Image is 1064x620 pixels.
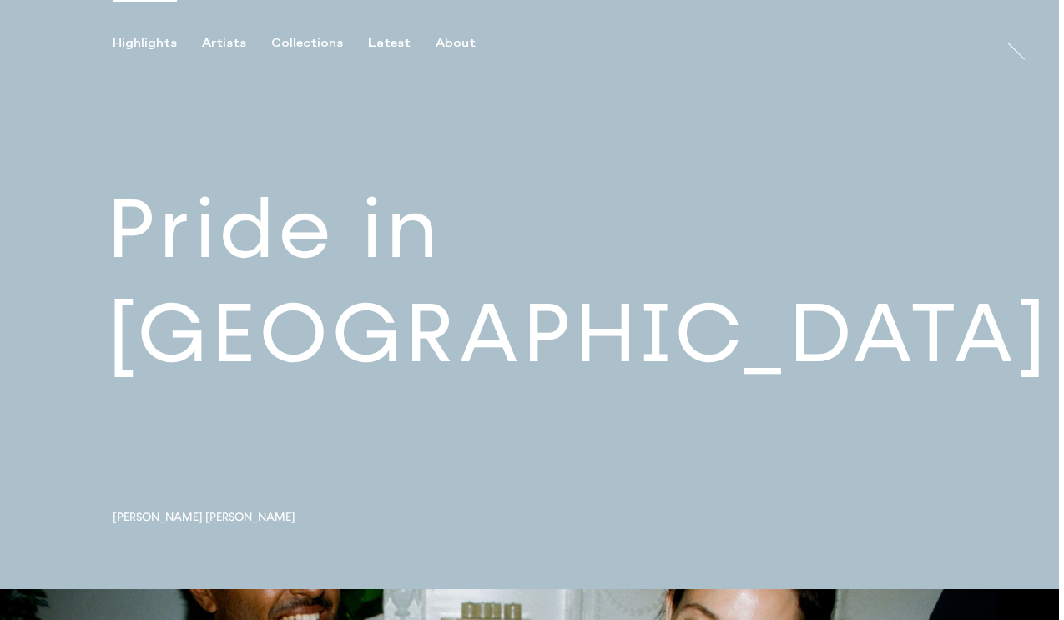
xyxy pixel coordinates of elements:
button: Highlights [113,36,202,51]
button: Artists [202,36,271,51]
button: Latest [368,36,436,51]
button: About [436,36,501,51]
div: Artists [202,36,246,51]
div: Collections [271,36,343,51]
button: Collections [271,36,368,51]
div: About [436,36,476,51]
div: Latest [368,36,411,51]
div: Highlights [113,36,177,51]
